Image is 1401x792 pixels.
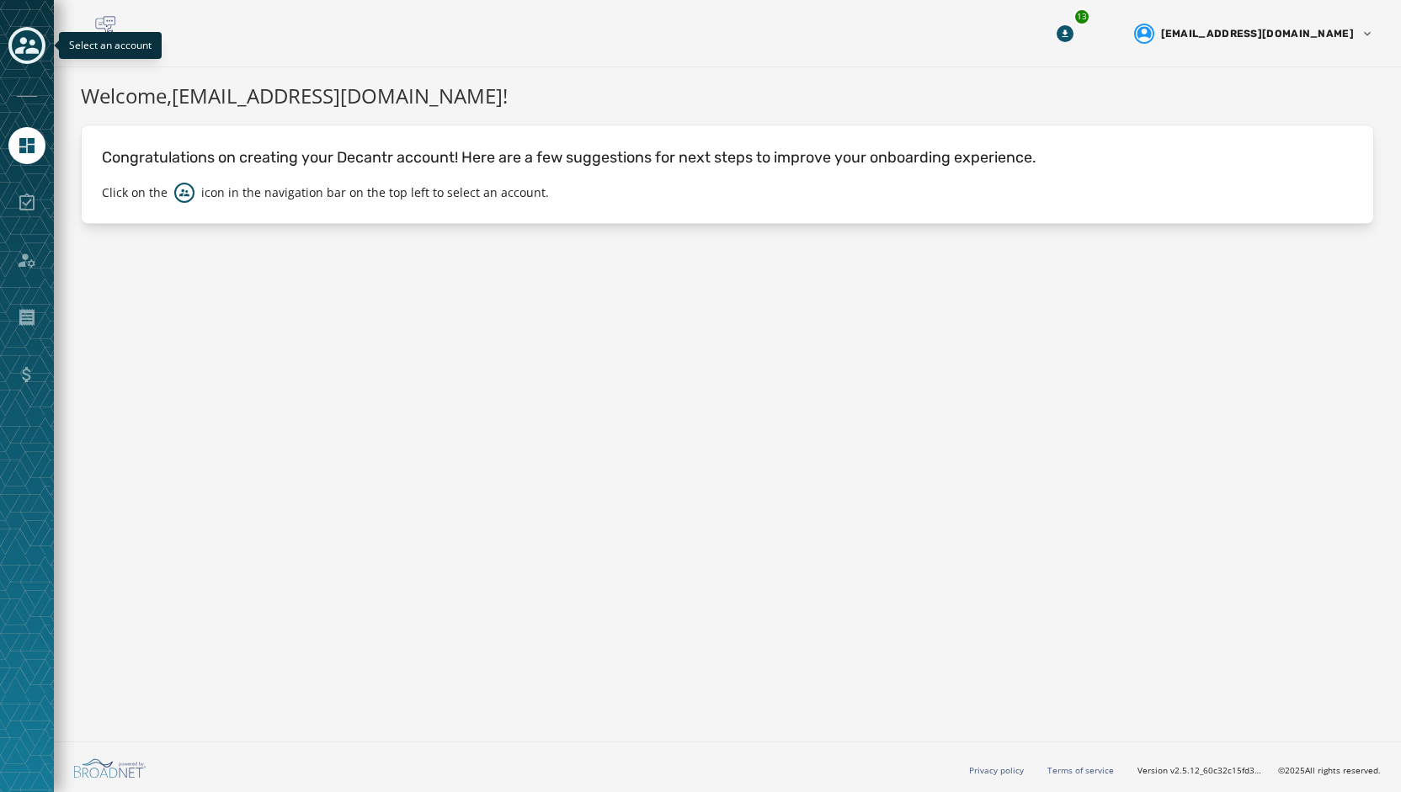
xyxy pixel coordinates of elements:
[81,81,1374,111] h1: Welcome, [EMAIL_ADDRESS][DOMAIN_NAME] !
[969,764,1024,776] a: Privacy policy
[1278,764,1381,776] span: © 2025 All rights reserved.
[1161,27,1354,40] span: [EMAIL_ADDRESS][DOMAIN_NAME]
[1127,17,1381,50] button: User settings
[201,184,549,201] p: icon in the navigation bar on the top left to select an account.
[1170,764,1265,777] span: v2.5.12_60c32c15fd37978ea97d18c88c1d5e69e1bdb78b
[102,146,1353,169] p: Congratulations on creating your Decantr account! Here are a few suggestions for next steps to im...
[69,38,152,52] span: Select an account
[8,27,45,64] button: Toggle account select drawer
[102,184,168,201] p: Click on the
[1137,764,1265,777] span: Version
[1073,8,1090,25] div: 13
[1050,19,1080,49] button: Download Menu
[1047,764,1114,776] a: Terms of service
[8,127,45,164] a: Navigate to Home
